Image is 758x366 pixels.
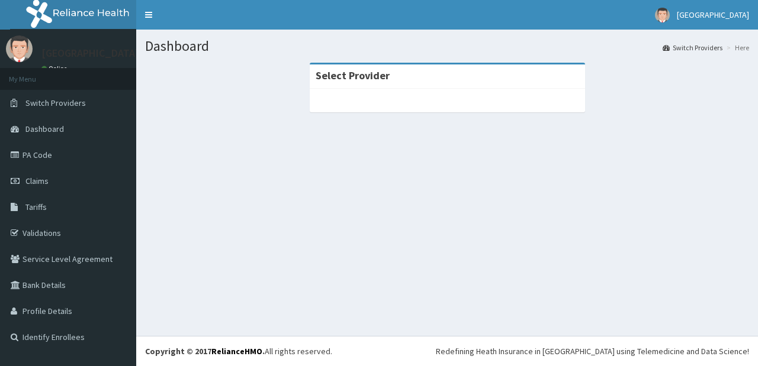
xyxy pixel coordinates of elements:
p: [GEOGRAPHIC_DATA] [41,48,139,59]
strong: Select Provider [316,69,390,82]
h1: Dashboard [145,38,749,54]
span: Claims [25,176,49,186]
img: User Image [6,35,33,62]
strong: Copyright © 2017 . [145,346,265,357]
span: Dashboard [25,124,64,134]
a: Switch Providers [663,43,722,53]
span: [GEOGRAPHIC_DATA] [677,9,749,20]
div: Redefining Heath Insurance in [GEOGRAPHIC_DATA] using Telemedicine and Data Science! [436,345,749,357]
a: RelianceHMO [211,346,262,357]
a: Online [41,64,70,73]
li: Here [724,43,749,53]
footer: All rights reserved. [136,336,758,366]
span: Tariffs [25,202,47,212]
span: Switch Providers [25,98,86,108]
img: User Image [655,8,670,22]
